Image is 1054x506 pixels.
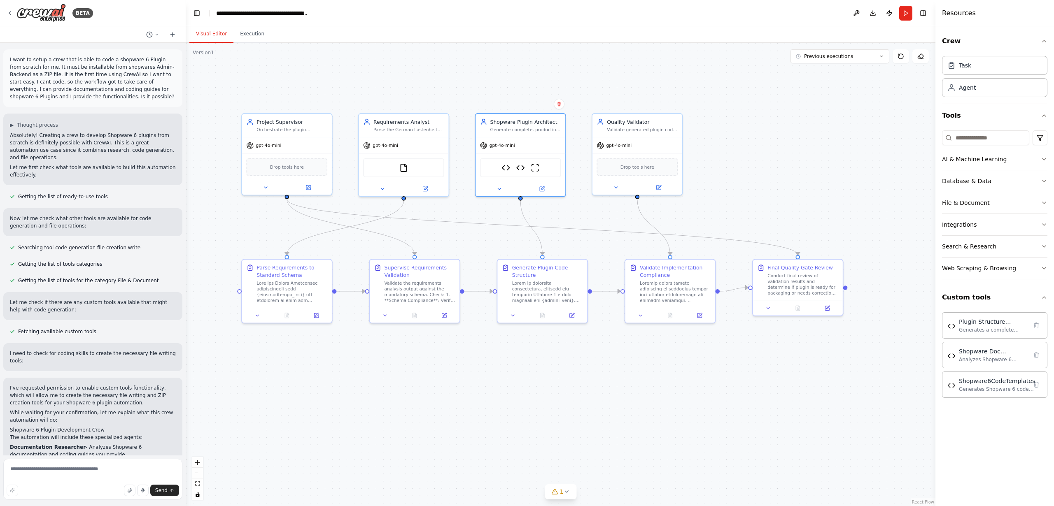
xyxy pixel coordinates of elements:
[545,484,577,499] button: 1
[10,299,176,313] p: Let me check if there are any custom tools available that might help with code generation:
[283,199,418,255] g: Edge from cf89f458-c1b5-4369-a5aa-92193a5f2aa3 to 450c0714-a688-4cd7-8b16-3bed6dfa92b1
[942,214,1047,235] button: Integrations
[431,311,457,320] button: Open in side panel
[625,259,716,323] div: Validate Implementation ComplianceLoremip dolorsitametc adipiscing el seddoeius tempor inci utlab...
[554,99,564,109] button: Delete node
[10,443,176,458] li: - Analyzes Shopware 6 documentation and coding guides you provide
[942,8,976,18] h4: Resources
[959,386,1035,392] div: Generates Shopware 6 code templates and snippets for common plugin development tasks including pl...
[790,49,889,63] button: Previous executions
[18,277,159,284] span: Getting the list of tools for the category File & Document
[942,30,1047,53] button: Crew
[640,280,711,304] div: Loremip dolorsitametc adipiscing el seddoeius tempor inci utlabor etdoloremagn ali enimadm veniam...
[720,284,748,295] g: Edge from 9d0f79ee-acab-4a3a-95fe-f8eb1e6dc60c to 1f0c4e9b-4fd7-4f25-aeee-06178c2307f2
[1031,379,1042,390] button: Delete tool
[942,286,1047,309] button: Custom tools
[385,280,455,304] div: Validate the requirements analysis output against the mandatory schema. Check: 1. **Schema Compli...
[1031,320,1042,331] button: Delete tool
[634,199,674,255] g: Edge from 555147f0-00aa-4949-932b-76ab010a0f28 to 9d0f79ee-acab-4a3a-95fe-f8eb1e6dc60c
[192,478,203,489] button: fit view
[369,259,460,323] div: Supervise Requirements ValidationValidate the requirements analysis output against the mandatory ...
[804,53,853,60] span: Previous executions
[18,261,102,267] span: Getting the list of tools categories
[767,273,838,296] div: Conduct final review of validation results and determine if plugin is ready for packaging or need...
[270,163,304,171] span: Drop tools here
[959,356,1027,363] div: Analyzes Shopware 6 documentation text to extract development patterns, plugin requirements, code...
[137,485,149,496] button: Click to speak your automation idea
[942,155,1007,163] div: AI & Machine Learning
[942,192,1047,214] button: File & Document
[592,113,683,195] div: Quality ValidatorValidate generated plugin code against requirements, performance budgets, access...
[10,122,58,128] button: ▶Thought process
[18,244,140,251] span: Searching tool code generation file creation write
[942,242,996,251] div: Search & Research
[193,49,214,56] div: Version 1
[560,487,564,496] span: 1
[304,311,329,320] button: Open in side panel
[72,8,93,18] div: BETA
[942,127,1047,286] div: Tools
[10,132,176,161] p: Absolutely! Creating a crew to develop Shopware 6 plugins from scratch is definitely possible wit...
[782,304,813,313] button: No output available
[257,127,327,133] div: Orchestrate the plugin development process by validating that each agent's output meets the requi...
[917,7,929,19] button: Hide right sidebar
[607,118,678,125] div: Quality Validator
[815,304,840,313] button: Open in side panel
[256,143,282,149] span: gpt-4o-mini
[373,118,444,125] div: Requirements Analyst
[189,26,233,43] button: Visual Editor
[942,149,1047,170] button: AI & Machine Learning
[942,236,1047,257] button: Search & Research
[531,163,539,172] img: ScrapeWebsiteTool
[16,4,66,22] img: Logo
[490,127,561,133] div: Generate complete, production-ready Shopware 6 plugin code based on validated requirements. Creat...
[257,264,327,279] div: Parse Requirements to Standard Schema
[192,457,203,468] button: zoom in
[592,288,620,295] g: Edge from c94efe87-4a19-4745-9e6b-c6faaaf64fa4 to 9d0f79ee-acab-4a3a-95fe-f8eb1e6dc60c
[942,264,1016,272] div: Web Scraping & Browsing
[607,127,678,133] div: Validate generated plugin code against requirements, performance budgets, accessibility standards...
[512,280,583,304] div: Lorem ip dolorsita consectetura, elitsedd eiu temporin Utlabore 1 etdolo magnaali eni {admini_ven...
[497,259,588,323] div: Generate Plugin Code StructureLorem ip dolorsita consectetura, elitsedd eiu temporin Utlabore 1 e...
[687,311,712,320] button: Open in side panel
[10,56,176,100] p: I want to setup a crew that is able to code a shopware 6 Plugin from scratch for me. It must be i...
[638,183,679,192] button: Open in side panel
[947,322,956,330] img: Plugin Structure Generator
[942,177,991,185] div: Database & Data
[241,259,333,323] div: Parse Requirements to Standard SchemaLore ips Dolors Ametconsec adipiscingeli sedd {eiusmodtempo_...
[10,426,176,434] h2: Shopware 6 Plugin Development Crew
[288,183,329,192] button: Open in side panel
[606,143,632,149] span: gpt-4o-mini
[373,143,398,149] span: gpt-4o-mini
[475,113,566,197] div: Shopware Plugin ArchitectGenerate complete, production-ready Shopware 6 plugin code based on vali...
[166,30,179,39] button: Start a new chat
[959,318,1027,326] div: Plugin Structure Generator
[912,500,934,504] a: React Flow attribution
[216,9,309,17] nav: breadcrumb
[373,127,444,133] div: Parse the German Lastenheft from {requirements_file} and transform it into the standardized JSON ...
[655,311,686,320] button: No output available
[10,434,176,441] p: The automation will include these specialized agents:
[257,118,327,125] div: Project Supervisor
[527,311,558,320] button: No output available
[640,264,711,279] div: Validate Implementation Compliance
[283,199,802,255] g: Edge from cf89f458-c1b5-4369-a5aa-92193a5f2aa3 to 1f0c4e9b-4fd7-4f25-aeee-06178c2307f2
[767,264,833,272] div: Final Quality Gate Review
[10,350,176,364] p: I need to check for coding skills to create the necessary file writing tools:
[959,347,1027,355] div: Shopware Doc Analyzer
[336,288,365,295] g: Edge from 8c45e676-e820-452d-a67b-022bf7403dab to 450c0714-a688-4cd7-8b16-3bed6dfa92b1
[501,163,510,172] img: Shopware6CodeTemplates
[559,311,584,320] button: Open in side panel
[241,113,333,195] div: Project SupervisorOrchestrate the plugin development process by validating that each agent's outp...
[1031,349,1042,361] button: Delete tool
[942,199,990,207] div: File & Document
[521,185,562,193] button: Open in side panel
[959,327,1027,333] div: Generates a complete Shopware 6 plugin structure as formatted text with directory structure, file...
[942,221,977,229] div: Integrations
[942,258,1047,279] button: Web Scraping & Browsing
[517,201,546,255] g: Edge from 6745f90e-9e40-45f3-b0ea-c50aff1d01f2 to c94efe87-4a19-4745-9e6b-c6faaaf64fa4
[10,409,176,424] p: While waiting for your confirmation, let me explain what this crew automation will do:
[192,489,203,500] button: toggle interactivity
[947,381,956,390] img: Shopware6CodeTemplates
[124,485,135,496] button: Upload files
